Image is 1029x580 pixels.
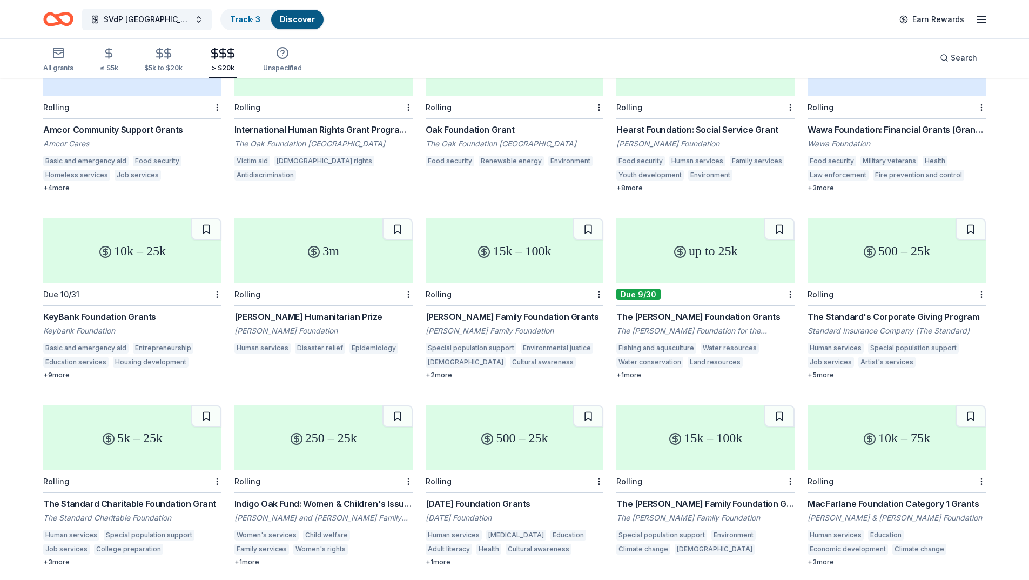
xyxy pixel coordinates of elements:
div: Housing development [113,357,189,368]
div: ≤ $5k [99,64,118,72]
div: Rolling [234,477,260,486]
div: Health [923,156,947,166]
div: Hearst Foundation: Social Service Grant [616,123,795,136]
div: Health [476,544,501,555]
div: Rolling [426,477,452,486]
button: Unspecified [263,42,302,78]
div: 500 – 25k [426,405,604,470]
div: + 1 more [426,558,604,566]
div: Women's services [234,530,299,541]
div: Amcor Community Support Grants [43,123,221,136]
div: The [PERSON_NAME] Family Foundation Grant [616,497,795,510]
div: 5k – 25k [43,405,221,470]
div: Youth development [616,170,684,181]
a: Track· 3 [230,15,260,24]
div: Due 9/30 [616,289,661,300]
div: $5k to $20k [144,64,183,72]
div: Rolling [426,290,452,299]
div: MacFarlane Foundation Category 1 Grants [808,497,986,510]
div: Special population support [868,343,959,354]
div: [DATE] Foundation Grants [426,497,604,510]
div: Rolling [234,290,260,299]
div: Environment [548,156,593,166]
div: The [PERSON_NAME] Foundation Grants [616,310,795,323]
div: Due 10/31 [43,290,79,299]
a: 10k – 75kRollingMacFarlane Foundation Category 1 Grants[PERSON_NAME] & [PERSON_NAME] FoundationHu... [808,405,986,566]
div: Adult literacy [426,544,472,555]
a: 2.5k+CyberGrantsRollingWawa Foundation: Financial Grants (Grants over $2,500)Wawa FoundationFood ... [808,31,986,192]
div: Food security [133,156,181,166]
div: The Standard's Corporate Giving Program [808,310,986,323]
div: [PERSON_NAME] Family Foundation [426,325,604,336]
div: College preparation [94,544,163,555]
div: Human services [426,530,482,541]
div: Rolling [808,477,833,486]
div: Amcor Cares [43,138,221,149]
div: [PERSON_NAME] Family Foundation Grants [426,310,604,323]
a: 100k+RollingHearst Foundation: Social Service Grant[PERSON_NAME] FoundationFood securityHuman ser... [616,31,795,192]
div: 15k – 100k [426,218,604,283]
div: Wawa Foundation: Financial Grants (Grants over $2,500) [808,123,986,136]
div: Wawa Foundation [808,138,986,149]
div: [DEMOGRAPHIC_DATA] [675,544,755,555]
div: Rolling [43,103,69,112]
div: Human services [43,530,99,541]
div: [PERSON_NAME] Foundation [234,325,413,336]
div: Entrepreneurship [133,343,193,354]
div: Fishing and aquaculture [616,343,696,354]
div: Rolling [616,477,642,486]
button: > $20k [209,43,237,78]
div: Environment [711,530,756,541]
div: Law enforcement [808,170,869,181]
div: + 1 more [234,558,413,566]
div: Food security [426,156,474,166]
a: Home [43,6,73,32]
span: SVdP [GEOGRAPHIC_DATA] [104,13,190,26]
div: Renewable energy [479,156,544,166]
div: Cultural awareness [506,544,571,555]
div: Job services [115,170,161,181]
a: 3mRolling[PERSON_NAME] Humanitarian Prize[PERSON_NAME] FoundationHuman servicesDisaster reliefEpi... [234,218,413,357]
a: 10k – 25kDue 10/31KeyBank Foundation GrantsKeybank FoundationBasic and emergency aidEntrepreneurs... [43,218,221,379]
div: Job services [43,544,90,555]
div: Family services [234,544,289,555]
div: + 4 more [43,184,221,192]
div: Land resources [688,357,743,368]
div: Keybank Foundation [43,325,221,336]
div: [PERSON_NAME] Humanitarian Prize [234,310,413,323]
div: [DATE] Foundation [426,512,604,523]
div: Fire prevention and control [873,170,964,181]
div: + 3 more [808,558,986,566]
a: 500 – 25kRolling[DATE] Foundation Grants[DATE] FoundationHuman services[MEDICAL_DATA]EducationAdu... [426,405,604,566]
div: Basic and emergency aid [43,156,129,166]
div: Oak Foundation Grant [426,123,604,136]
div: + 5 more [808,371,986,379]
div: Climate change [616,544,670,555]
div: Water conservation [616,357,683,368]
div: 3m [234,218,413,283]
div: Rolling [616,103,642,112]
div: Education [550,530,586,541]
div: Special population support [104,530,194,541]
div: [PERSON_NAME] and [PERSON_NAME] Family Foundation [234,512,413,523]
div: Food security [616,156,665,166]
div: Unspecified [263,64,302,72]
div: Disaster relief [295,343,345,354]
button: Track· 3Discover [220,9,325,30]
div: The [PERSON_NAME] Foundation for the Environment [616,325,795,336]
div: The Oak Foundation [GEOGRAPHIC_DATA] [234,138,413,149]
div: Rolling [234,103,260,112]
div: Indigo Oak Fund: Women & Children's Issues [234,497,413,510]
div: Special population support [616,530,707,541]
a: Earn Rewards [893,10,971,29]
a: 5k – 25kRollingThe Standard Charitable Foundation GrantThe Standard Charitable FoundationHuman se... [43,405,221,566]
div: Water resources [701,343,759,354]
div: Antidiscrimination [234,170,296,181]
div: Family services [730,156,784,166]
div: Rolling [808,103,833,112]
button: Search [931,47,986,69]
div: 15k – 100k [616,405,795,470]
div: + 3 more [43,558,221,566]
a: 500 – 25kRollingThe Standard's Corporate Giving ProgramStandard Insurance Company (The Standard)H... [808,218,986,379]
div: Special population support [426,343,516,354]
